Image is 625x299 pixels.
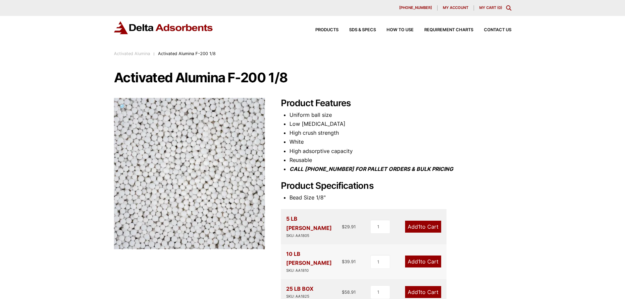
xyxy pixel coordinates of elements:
[418,289,420,295] span: 1
[438,5,474,11] a: My account
[158,51,216,56] span: Activated Alumina F-200 1/8
[289,128,511,137] li: High crush strength
[289,193,511,202] li: Bead Size 1/8"
[418,223,420,230] span: 1
[498,5,501,10] span: 0
[376,28,414,32] a: How to Use
[418,258,420,265] span: 1
[114,71,511,85] h1: Activated Alumina F-200 1/8
[399,6,432,10] span: [PHONE_NUMBER]
[387,28,414,32] span: How to Use
[473,28,511,32] a: Contact Us
[289,111,511,119] li: Uniform ball size
[286,233,342,239] div: SKU: AA1805
[342,224,356,229] bdi: 29.91
[315,28,339,32] span: Products
[289,137,511,146] li: White
[281,98,511,109] h2: Product Features
[342,224,344,229] span: $
[339,28,376,32] a: SDS & SPECS
[405,221,441,233] a: Add1to Cart
[414,28,473,32] a: Requirement Charts
[114,51,150,56] a: Activated Alumina
[114,21,213,34] img: Delta Adsorbents
[479,5,502,10] a: My Cart (0)
[405,256,441,267] a: Add1to Cart
[405,286,441,298] a: Add1to Cart
[424,28,473,32] span: Requirement Charts
[342,289,356,295] bdi: 58.91
[289,147,511,156] li: High adsorptive capacity
[114,98,132,116] a: View full-screen image gallery
[281,181,511,191] h2: Product Specifications
[349,28,376,32] span: SDS & SPECS
[342,289,344,295] span: $
[506,5,511,11] div: Toggle Modal Content
[342,259,344,264] span: $
[305,28,339,32] a: Products
[342,259,356,264] bdi: 39.91
[443,6,468,10] span: My account
[289,156,511,165] li: Reusable
[286,267,342,274] div: SKU: AA1810
[394,5,438,11] a: [PHONE_NUMBER]
[153,51,155,56] span: :
[119,103,127,111] span: 🔍
[289,166,453,172] i: CALL [PHONE_NUMBER] FOR PALLET ORDERS & BULK PRICING
[286,250,342,274] div: 10 LB [PERSON_NAME]
[289,119,511,128] li: Low [MEDICAL_DATA]
[286,214,342,239] div: 5 LB [PERSON_NAME]
[484,28,511,32] span: Contact Us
